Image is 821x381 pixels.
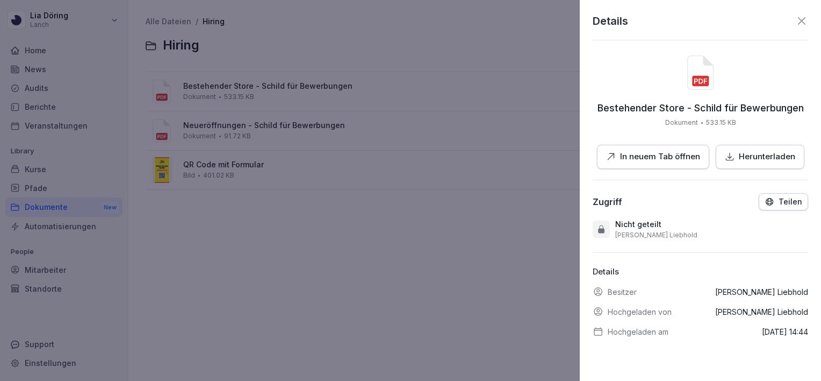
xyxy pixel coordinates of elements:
[597,103,804,114] p: Bestehender Store - Schild für Bewerbungen
[597,145,709,169] button: In neuem Tab öffnen
[593,266,808,278] p: Details
[608,286,637,298] p: Besitzer
[593,196,622,207] div: Zugriff
[762,326,808,337] p: [DATE] 14:44
[665,118,698,128] p: Dokument
[615,231,697,239] p: [PERSON_NAME] Liebhold
[615,219,661,230] p: Nicht geteilt
[715,286,808,298] p: [PERSON_NAME] Liebhold
[715,306,808,317] p: [PERSON_NAME] Liebhold
[608,306,672,317] p: Hochgeladen von
[608,326,668,337] p: Hochgeladen am
[759,193,808,210] button: Teilen
[779,197,802,206] p: Teilen
[706,118,736,128] p: 533.15 KB
[739,151,795,163] p: Herunterladen
[620,151,700,163] p: In neuem Tab öffnen
[716,145,804,169] button: Herunterladen
[593,13,628,29] p: Details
